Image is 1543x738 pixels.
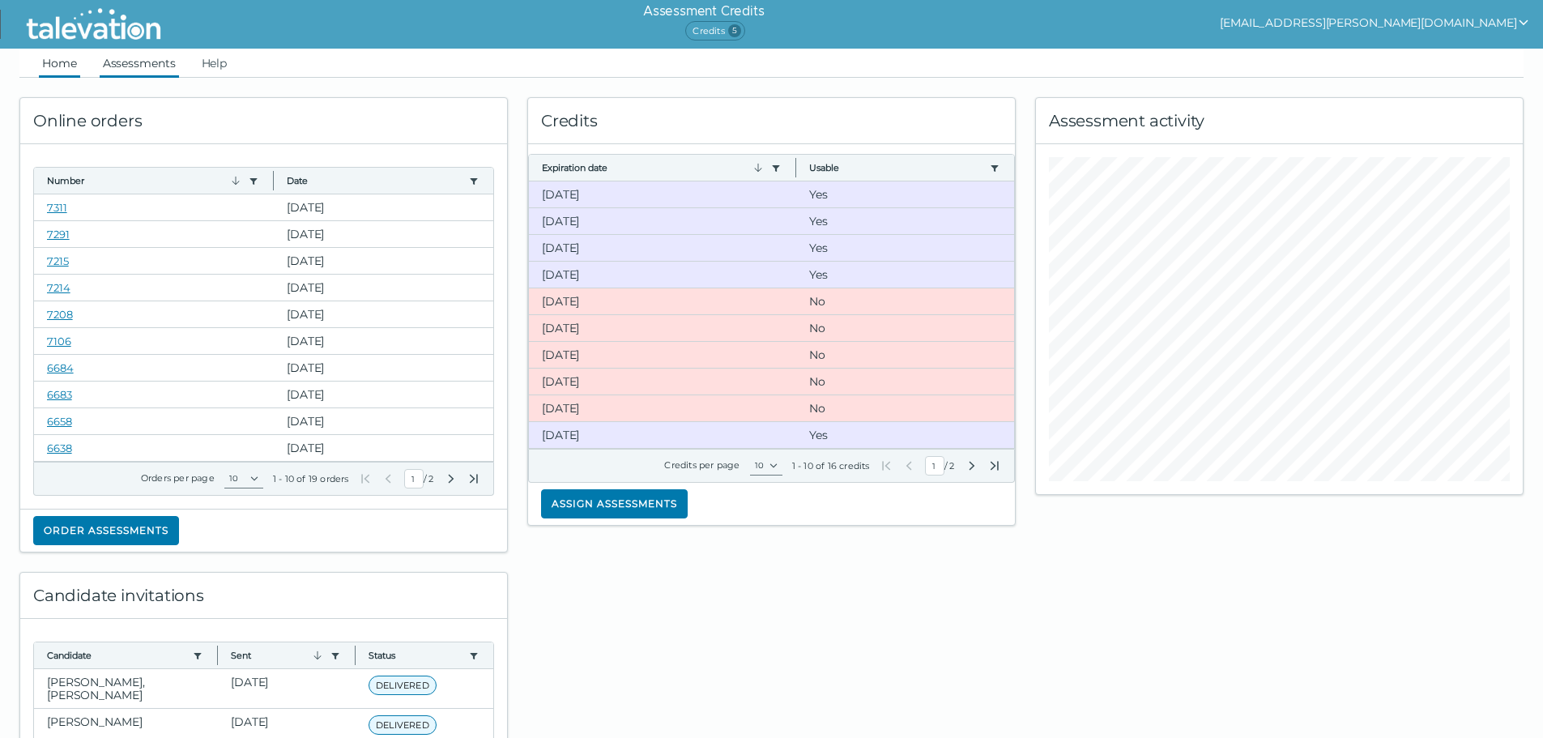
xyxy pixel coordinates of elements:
[47,649,186,662] button: Candidate
[541,489,688,518] button: Assign assessments
[359,472,372,485] button: First Page
[529,181,796,207] clr-dg-cell: [DATE]
[728,24,741,37] span: 5
[47,254,69,267] a: 7215
[796,342,1014,368] clr-dg-cell: No
[20,573,507,619] div: Candidate invitations
[529,342,796,368] clr-dg-cell: [DATE]
[664,459,740,471] label: Credits per page
[274,328,493,354] clr-dg-cell: [DATE]
[359,469,480,488] div: /
[274,382,493,407] clr-dg-cell: [DATE]
[880,459,893,472] button: First Page
[39,49,80,78] a: Home
[965,459,978,472] button: Next Page
[529,288,796,314] clr-dg-cell: [DATE]
[529,262,796,288] clr-dg-cell: [DATE]
[791,150,801,185] button: Column resize handle
[47,281,70,294] a: 7214
[796,181,1014,207] clr-dg-cell: Yes
[369,649,462,662] button: Status
[796,262,1014,288] clr-dg-cell: Yes
[792,459,870,472] div: 1 - 10 of 16 credits
[274,355,493,381] clr-dg-cell: [DATE]
[47,335,71,348] a: 7106
[925,456,944,476] input: Current Page
[467,472,480,485] button: Last Page
[218,669,356,708] clr-dg-cell: [DATE]
[948,459,956,472] span: Total Pages
[274,194,493,220] clr-dg-cell: [DATE]
[1036,98,1523,144] div: Assessment activity
[1220,13,1530,32] button: show user actions
[643,2,764,21] h6: Assessment Credits
[529,395,796,421] clr-dg-cell: [DATE]
[141,472,215,484] label: Orders per page
[274,435,493,461] clr-dg-cell: [DATE]
[404,469,424,488] input: Current Page
[47,174,242,187] button: Number
[988,459,1001,472] button: Last Page
[273,472,349,485] div: 1 - 10 of 19 orders
[274,301,493,327] clr-dg-cell: [DATE]
[685,21,744,41] span: Credits
[231,649,324,662] button: Sent
[796,235,1014,261] clr-dg-cell: Yes
[47,361,74,374] a: 6684
[542,161,765,174] button: Expiration date
[33,516,179,545] button: Order assessments
[350,638,360,672] button: Column resize handle
[528,98,1015,144] div: Credits
[100,49,179,78] a: Assessments
[274,248,493,274] clr-dg-cell: [DATE]
[529,369,796,395] clr-dg-cell: [DATE]
[47,442,72,454] a: 6638
[529,315,796,341] clr-dg-cell: [DATE]
[445,472,458,485] button: Next Page
[47,228,70,241] a: 7291
[47,201,67,214] a: 7311
[902,459,915,472] button: Previous Page
[47,388,72,401] a: 6683
[287,174,462,187] button: Date
[212,638,223,672] button: Column resize handle
[796,395,1014,421] clr-dg-cell: No
[880,456,1001,476] div: /
[381,472,394,485] button: Previous Page
[19,4,168,45] img: Talevation_Logo_Transparent_white.png
[796,288,1014,314] clr-dg-cell: No
[369,715,437,735] span: DELIVERED
[268,163,279,198] button: Column resize handle
[529,422,796,448] clr-dg-cell: [DATE]
[529,235,796,261] clr-dg-cell: [DATE]
[274,221,493,247] clr-dg-cell: [DATE]
[47,415,72,428] a: 6658
[20,98,507,144] div: Online orders
[369,676,437,695] span: DELIVERED
[47,308,73,321] a: 7208
[427,472,435,485] span: Total Pages
[796,315,1014,341] clr-dg-cell: No
[34,669,218,708] clr-dg-cell: [PERSON_NAME], [PERSON_NAME]
[809,161,983,174] button: Usable
[796,369,1014,395] clr-dg-cell: No
[796,208,1014,234] clr-dg-cell: Yes
[529,208,796,234] clr-dg-cell: [DATE]
[198,49,231,78] a: Help
[274,408,493,434] clr-dg-cell: [DATE]
[796,422,1014,448] clr-dg-cell: Yes
[274,275,493,301] clr-dg-cell: [DATE]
